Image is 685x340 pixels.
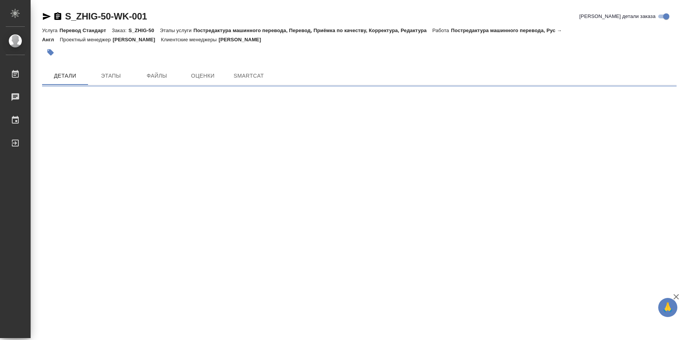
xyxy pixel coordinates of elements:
p: [PERSON_NAME] [113,37,161,42]
p: Работа [432,28,451,33]
p: Услуга [42,28,59,33]
p: Этапы услуги [160,28,194,33]
span: Файлы [139,71,175,81]
span: 🙏 [661,299,674,316]
p: Заказ: [112,28,128,33]
span: Детали [47,71,83,81]
p: [PERSON_NAME] [219,37,267,42]
button: Скопировать ссылку для ЯМессенджера [42,12,51,21]
span: Оценки [184,71,221,81]
p: Постредактура машинного перевода, Перевод, Приёмка по качеству, Корректура, Редактура [194,28,432,33]
button: Добавить тэг [42,44,59,61]
p: Проектный менеджер [60,37,113,42]
span: Этапы [93,71,129,81]
p: Перевод Стандарт [59,28,112,33]
button: Скопировать ссылку [53,12,62,21]
a: S_ZHIG-50-WK-001 [65,11,147,21]
p: S_ZHIG-50 [129,28,160,33]
span: [PERSON_NAME] детали заказа [579,13,656,20]
p: Клиентские менеджеры [161,37,219,42]
button: 🙏 [658,298,677,317]
span: SmartCat [230,71,267,81]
